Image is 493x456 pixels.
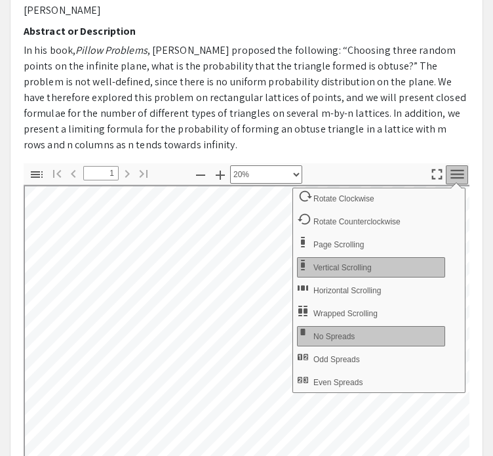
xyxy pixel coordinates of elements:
span: Odd Spreads [313,355,363,364]
button: Zoom Out [189,165,212,184]
span: Rotate Clockwise [313,194,377,203]
button: Odd Spreads [297,349,445,369]
p: [PERSON_NAME] [24,3,469,18]
span: Vertical Scrolling [313,263,374,272]
button: No Spreads [297,326,445,346]
button: Rotate Clockwise [297,188,445,209]
button: Switch to Presentation Mode [425,163,448,182]
span: Horizontal Scrolling [313,286,384,295]
input: Page [83,166,119,180]
button: Wrapped Scrolling [297,303,445,323]
button: Tools [446,165,468,184]
span: Even Spreads [313,378,365,387]
button: Toggle Sidebar [26,165,48,184]
h2: Abstract or Description [24,25,469,37]
span: No Spreads [313,332,357,341]
button: Next Page [116,164,138,183]
button: Vertical Scrolling [297,257,445,278]
button: Page Scrolling [297,234,445,255]
iframe: Chat [437,397,483,446]
span: Use Page Scrolling [313,240,366,249]
select: Zoom [230,165,302,184]
button: Rotate Counterclockwise [297,211,445,232]
p: In his book, , [PERSON_NAME] proposed the following: “Choosing three random points on the infinit... [24,43,469,153]
button: Previous Page [62,164,85,183]
button: Go to First Page [46,164,68,183]
button: Go to Last Page [132,164,155,183]
em: Pillow Problems [75,43,148,57]
button: Zoom In [209,165,231,184]
span: Rotate Counterclockwise [313,217,403,226]
button: Horizontal Scrolling [297,280,445,301]
button: Even Spreads [297,372,445,392]
span: Wrapped Scrolling [313,309,380,318]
